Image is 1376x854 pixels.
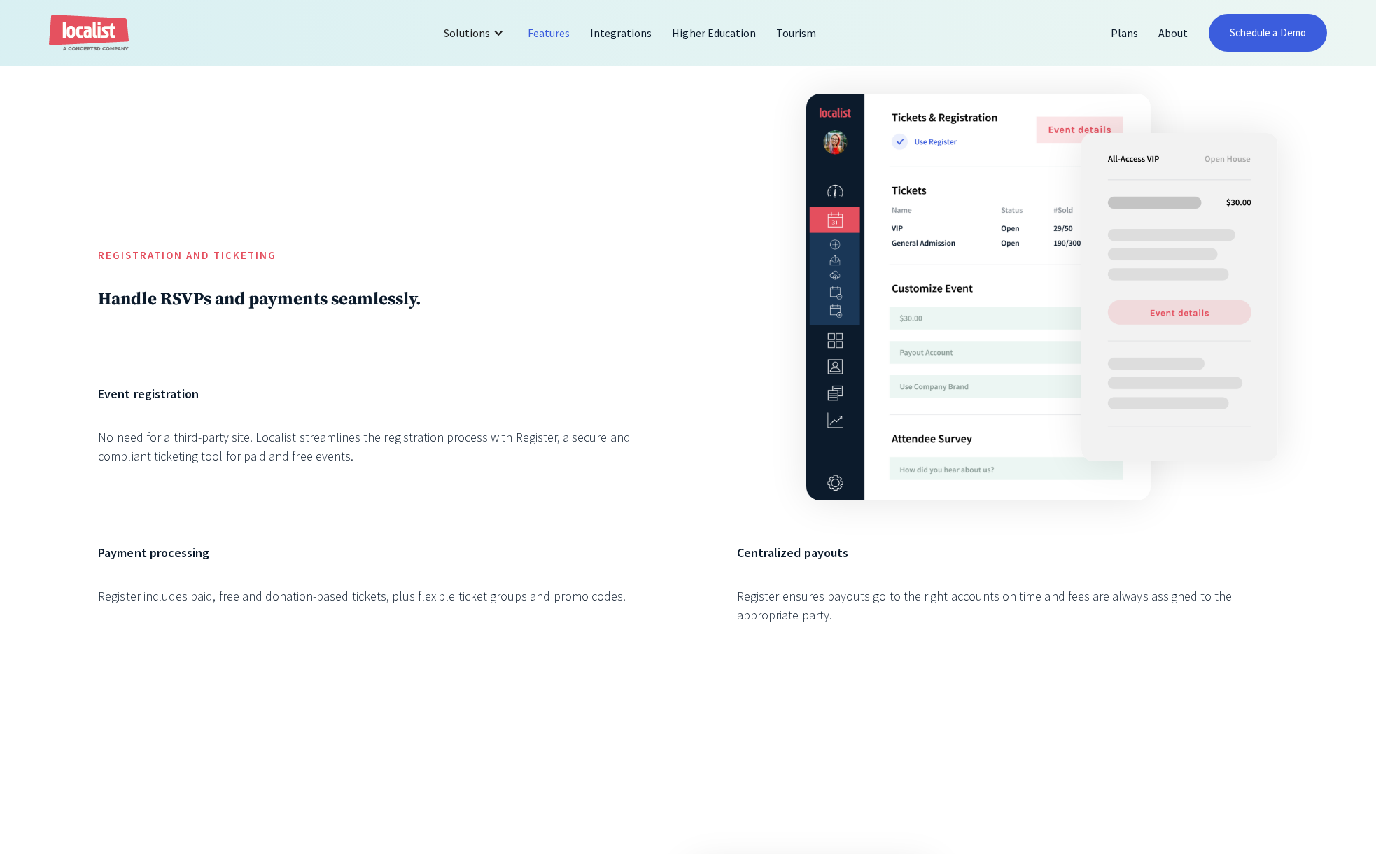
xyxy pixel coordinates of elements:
[98,248,638,264] h5: Registration and Ticketing
[98,288,638,310] h2: Handle RSVPs and payments seamlessly.
[98,384,638,403] h6: Event registration
[444,24,490,41] div: Solutions
[433,16,518,50] div: Solutions
[98,428,638,465] div: No need for a third-party site. Localist streamlines the registration process with Register, a se...
[737,543,1277,562] h6: Centralized payouts
[1209,14,1327,52] a: Schedule a Demo
[1149,16,1198,50] a: About
[662,16,766,50] a: Higher Education
[49,15,129,52] a: home
[518,16,580,50] a: Features
[766,16,827,50] a: Tourism
[98,587,638,605] div: Register includes paid, free and donation-based tickets, plus flexible ticket groups and promo co...
[737,587,1277,624] div: Register ensures payouts go to the right accounts on time and fees are always assigned to the app...
[98,543,638,562] h6: Payment processing
[1101,16,1149,50] a: Plans
[580,16,662,50] a: Integrations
